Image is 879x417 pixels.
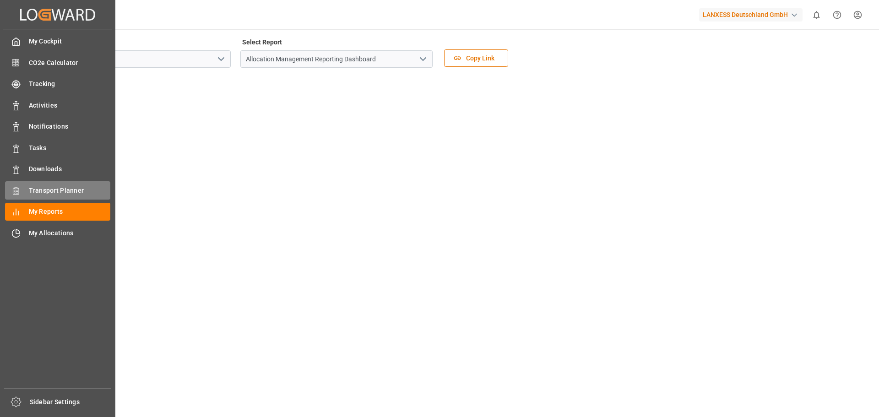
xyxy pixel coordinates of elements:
span: Downloads [29,164,111,174]
div: LANXESS Deutschland GmbH [699,8,803,22]
a: Notifications [5,118,110,135]
a: Tasks [5,139,110,157]
label: Select Report [240,36,283,49]
span: My Cockpit [29,37,111,46]
span: My Allocations [29,228,111,238]
span: CO2e Calculator [29,58,111,68]
button: open menu [416,52,429,66]
a: CO2e Calculator [5,54,110,71]
span: Activities [29,101,111,110]
a: Activities [5,96,110,114]
a: Transport Planner [5,181,110,199]
span: Transport Planner [29,186,111,195]
input: Type to search/select [240,50,433,68]
button: Copy Link [444,49,508,67]
span: Tasks [29,143,111,153]
a: My Reports [5,203,110,221]
span: Tracking [29,79,111,89]
button: LANXESS Deutschland GmbH [699,6,806,23]
button: show 0 new notifications [806,5,827,25]
span: Copy Link [461,54,499,63]
span: My Reports [29,207,111,217]
button: open menu [214,52,228,66]
a: My Allocations [5,224,110,242]
span: Sidebar Settings [30,397,112,407]
a: Tracking [5,75,110,93]
input: Type to search/select [38,50,231,68]
button: Help Center [827,5,847,25]
span: Notifications [29,122,111,131]
a: Downloads [5,160,110,178]
a: My Cockpit [5,32,110,50]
